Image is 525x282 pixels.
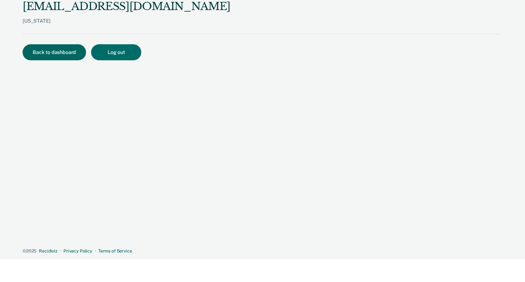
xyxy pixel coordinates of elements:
a: Back to dashboard [23,50,91,55]
button: Log out [91,44,141,60]
a: Privacy Policy [63,248,92,253]
button: Back to dashboard [23,44,86,60]
a: Recidiviz [39,248,57,253]
a: Terms of Service [98,248,132,253]
div: [US_STATE] [23,18,230,34]
span: © 2025 [23,248,36,253]
div: · · [23,248,500,254]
